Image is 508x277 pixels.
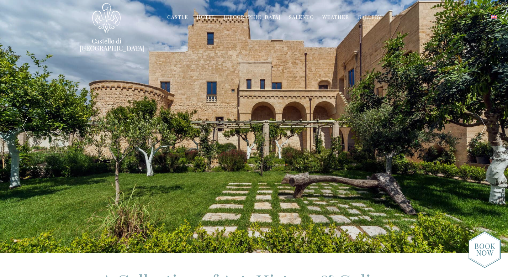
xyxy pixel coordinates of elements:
[224,14,280,22] a: [GEOGRAPHIC_DATA]
[322,14,349,22] a: Weather
[469,231,501,268] img: new-booknow.png
[167,14,188,22] a: Castle
[92,3,121,33] img: Castello di Ugento
[197,14,215,22] a: Hotel
[80,37,133,52] a: Castello di [GEOGRAPHIC_DATA]
[289,14,314,22] a: Salento
[491,15,497,19] img: English
[358,14,381,22] a: Gallery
